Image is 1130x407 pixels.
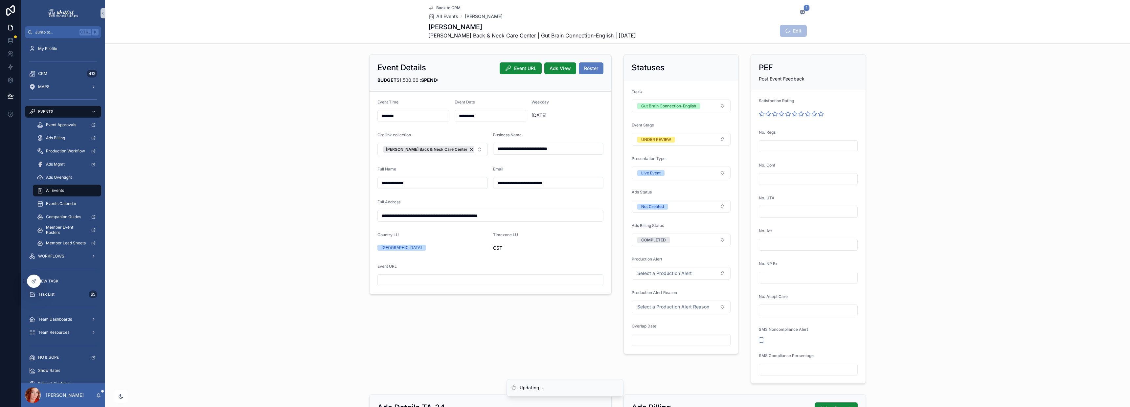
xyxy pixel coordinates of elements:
span: CST [493,245,603,251]
span: Country LU [377,232,399,237]
a: My Profile [25,43,101,55]
span: Select a Production Alert [637,270,692,277]
span: All Events [46,188,64,193]
span: Post Event Feedback [759,76,804,81]
a: Task List65 [25,288,101,300]
a: [PERSON_NAME] [465,13,503,20]
span: Member Lead Sheets [46,240,86,246]
span: HQ & SOPs [38,355,59,360]
span: Email [493,167,503,171]
span: Production Workflow [46,148,85,154]
span: EVENTS [38,109,54,114]
span: SMS Noncompliance Alert [759,327,808,332]
button: 1 [798,9,807,17]
span: Ads Mgmt [46,162,65,167]
span: Jump to... [35,30,77,35]
span: Team Dashboards [38,317,72,322]
div: [GEOGRAPHIC_DATA] [381,245,422,251]
span: Full Address [377,199,400,204]
span: Ads Billing [46,135,65,141]
span: NEW TASK [38,279,58,284]
h2: Event Details [377,62,426,73]
span: Event Stage [632,123,654,127]
a: Companion Guides [33,211,101,223]
a: WORKFLOWS [25,250,101,262]
span: Task List [38,292,55,297]
span: $1,500.00 : [377,77,439,83]
a: HQ & SOPs [25,351,101,363]
button: Select Button [632,100,731,112]
span: All Events [436,13,458,20]
span: No. Conf [759,163,776,168]
span: Full Name [377,167,396,171]
span: Team Resources [38,330,69,335]
a: Team Resources [25,327,101,338]
span: Event Approvals [46,122,76,127]
span: Org link collection [377,132,411,137]
div: UNDER REVIEW [641,137,671,143]
a: Event Approvals [33,119,101,131]
button: Ads View [544,62,576,74]
span: Show Rates [38,368,60,373]
div: Not Created [641,204,664,210]
button: Select Button [632,200,731,213]
span: WORKFLOWS [38,254,64,259]
span: Ads Status [632,190,652,194]
span: Event URL [377,264,397,269]
a: Production Workflow [33,145,101,157]
a: MAPS [25,81,101,93]
a: NEW TASK [25,275,101,287]
a: Events Calendar [33,198,101,210]
span: Business Name [493,132,522,137]
a: CRM412 [25,68,101,79]
button: Select Button [377,143,488,156]
span: No. Acept Care [759,294,788,299]
button: Select Button [632,301,731,313]
div: Updating... [520,385,543,391]
a: All Events [33,185,101,196]
span: Event URL [514,65,536,72]
span: Back to CRM [436,5,461,11]
span: Production Alert Reason [632,290,677,295]
span: K [93,30,98,35]
div: COMPLETED [641,237,666,243]
h2: Statuses [632,62,665,73]
span: SMS Compliance Percentage [759,353,814,358]
span: Member Event Rosters [46,225,86,235]
button: Select Button [632,133,731,146]
span: MAPS [38,84,50,89]
span: No. UTA [759,195,775,200]
a: Back to CRM [428,5,461,11]
strong: SPEND: [421,77,439,83]
strong: BUDGET [377,77,396,83]
span: My Profile [38,46,57,51]
div: 65 [89,290,97,298]
span: Topic [632,89,642,94]
a: Show Rates [25,365,101,376]
span: No. Regs [759,130,776,135]
span: Overlap Date [632,324,656,328]
button: Select Button [632,234,731,246]
span: Companion Guides [46,214,81,219]
h1: [PERSON_NAME] [428,22,636,32]
span: CRM [38,71,47,76]
span: [DATE] [531,112,603,119]
button: Event URL [500,62,542,74]
div: Gut Brain Connection-English [641,103,696,109]
div: 412 [87,70,97,78]
span: Events Calendar [46,201,77,206]
span: Select a Production Alert Reason [637,304,709,310]
a: Ads Oversight [33,171,101,183]
span: Satisfaction Rating [759,98,794,103]
span: Event Date [455,100,475,104]
span: Production Alert [632,257,662,261]
a: Ads Billing [33,132,101,144]
span: Weekday [531,100,549,104]
p: [PERSON_NAME] [46,392,84,398]
div: Live Event [641,170,661,176]
a: EVENTS [25,106,101,118]
span: No. Att [759,228,772,233]
a: Billing & Cashflow [25,378,101,390]
div: scrollable content [21,38,105,383]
